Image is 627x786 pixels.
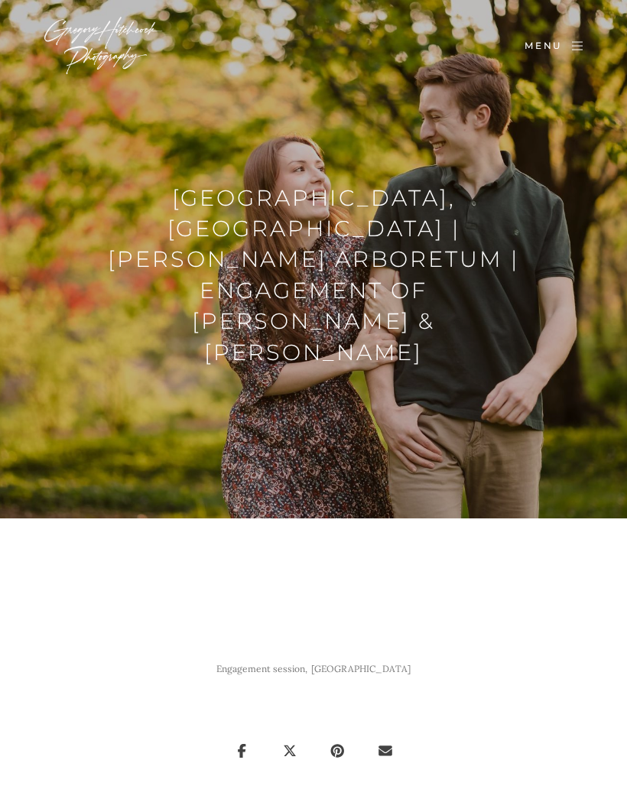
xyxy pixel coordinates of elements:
[216,663,305,674] a: Engagement session
[517,40,585,52] a: Menu
[517,41,570,50] span: Menu
[89,182,538,367] h1: [GEOGRAPHIC_DATA], [GEOGRAPHIC_DATA] | [PERSON_NAME] Arboretum | Engagement of [PERSON_NAME] & [P...
[311,663,411,674] a: [GEOGRAPHIC_DATA]
[305,663,307,674] span: ,
[42,15,164,76] img: Wedding Photographer Boston - Gregory Hitchcock Photography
